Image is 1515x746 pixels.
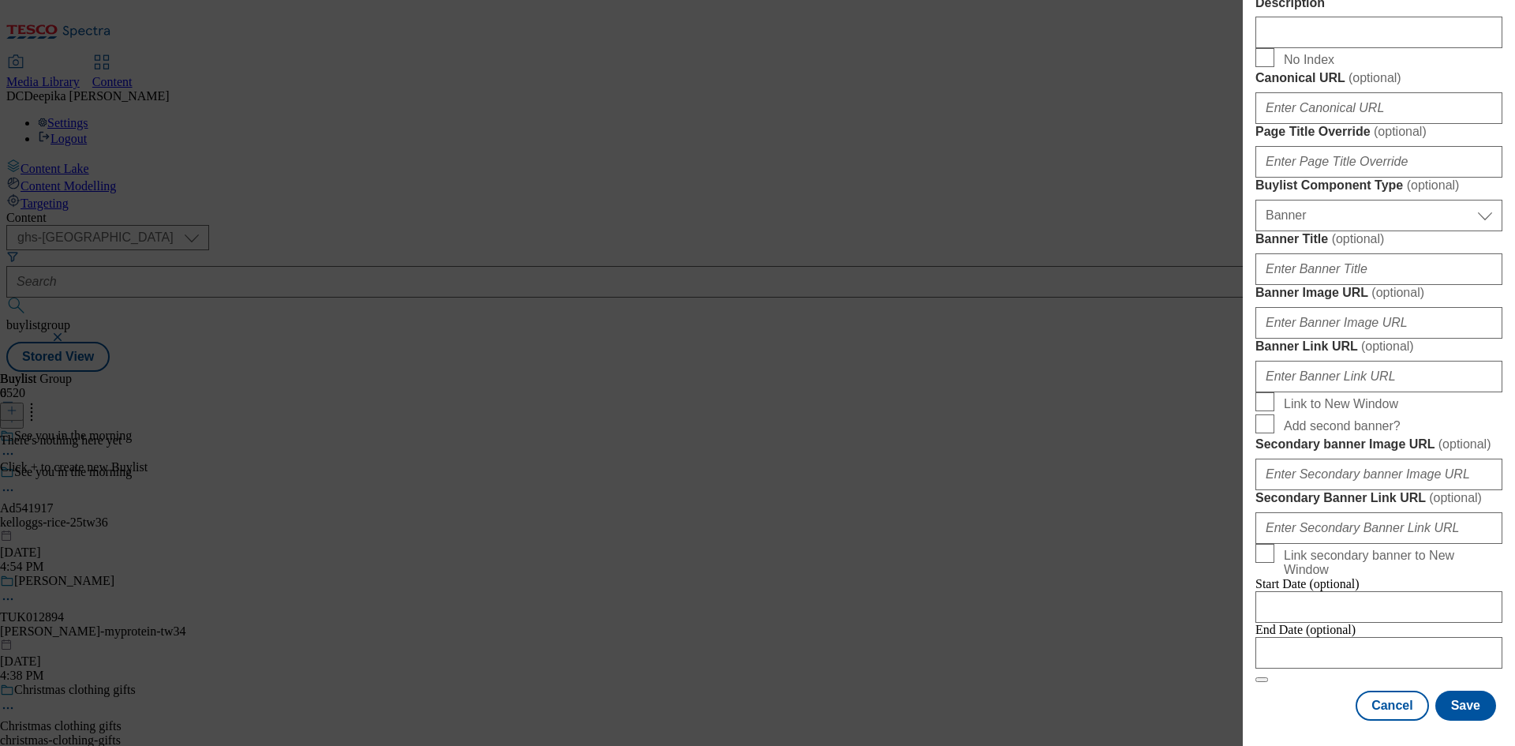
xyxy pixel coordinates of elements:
input: Enter Page Title Override [1255,146,1502,178]
label: Banner Title [1255,231,1502,247]
input: Enter Banner Link URL [1255,361,1502,392]
span: No Index [1284,53,1334,67]
button: Cancel [1356,691,1428,721]
span: ( optional ) [1332,232,1385,246]
input: Enter Secondary Banner Link URL [1255,512,1502,544]
input: Enter Description [1255,17,1502,48]
input: Enter Date [1255,591,1502,623]
label: Page Title Override [1255,124,1502,140]
input: Enter Date [1255,637,1502,669]
input: Enter Secondary banner Image URL [1255,459,1502,490]
span: Add second banner? [1284,419,1401,433]
span: ( optional ) [1371,286,1424,299]
span: ( optional ) [1438,437,1491,451]
span: Link secondary banner to New Window [1284,549,1496,577]
span: ( optional ) [1407,178,1460,192]
span: Start Date (optional) [1255,577,1360,590]
label: Secondary Banner Link URL [1255,490,1502,506]
input: Enter Canonical URL [1255,92,1502,124]
label: Banner Image URL [1255,285,1502,301]
label: Buylist Component Type [1255,178,1502,193]
span: ( optional ) [1361,339,1414,353]
span: End Date (optional) [1255,623,1356,636]
span: ( optional ) [1374,125,1427,138]
input: Enter Banner Title [1255,253,1502,285]
input: Enter Banner Image URL [1255,307,1502,339]
label: Secondary banner Image URL [1255,437,1502,452]
span: Link to New Window [1284,397,1398,411]
span: ( optional ) [1349,71,1401,84]
label: Canonical URL [1255,70,1502,86]
span: ( optional ) [1429,491,1482,504]
button: Save [1435,691,1496,721]
label: Banner Link URL [1255,339,1502,354]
